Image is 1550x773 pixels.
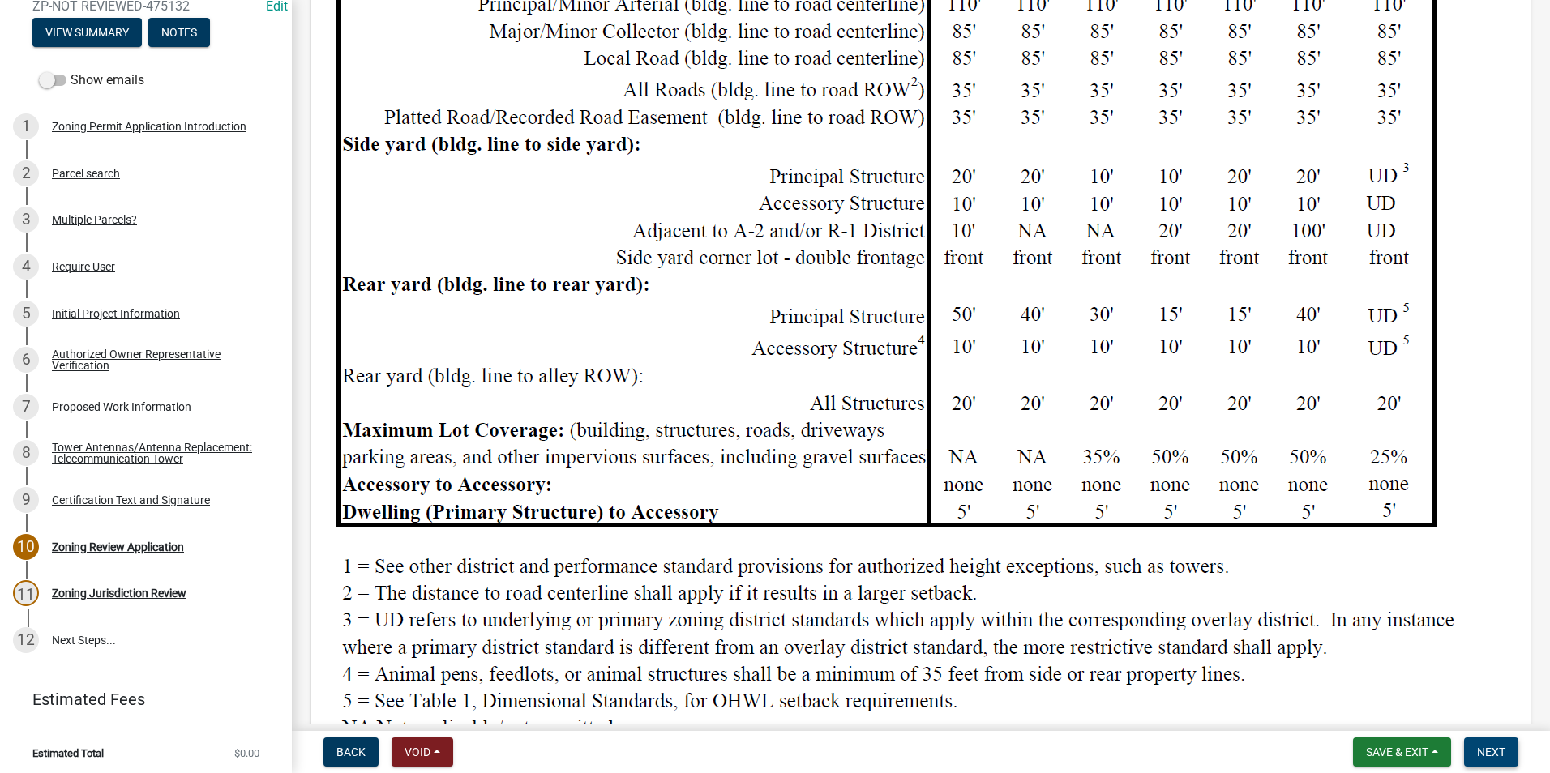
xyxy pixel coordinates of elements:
[52,214,137,225] div: Multiple Parcels?
[1366,745,1428,758] span: Save & Exit
[392,737,453,767] button: Void
[13,440,39,466] div: 8
[13,627,39,653] div: 12
[52,541,184,553] div: Zoning Review Application
[13,301,39,327] div: 5
[52,401,191,412] div: Proposed Work Information
[32,18,142,47] button: View Summary
[148,28,210,41] wm-modal-confirm: Notes
[52,587,186,599] div: Zoning Jurisdiction Review
[336,745,366,758] span: Back
[52,494,210,506] div: Certification Text and Signature
[13,394,39,420] div: 7
[13,347,39,373] div: 6
[52,442,266,464] div: Tower Antennas/Antenna Replacement: Telecommunication Tower
[52,121,246,132] div: Zoning Permit Application Introduction
[13,580,39,606] div: 11
[13,254,39,280] div: 4
[148,18,210,47] button: Notes
[13,207,39,233] div: 3
[13,683,266,715] a: Estimated Fees
[405,745,430,758] span: Void
[52,168,120,179] div: Parcel search
[13,160,39,186] div: 2
[1477,745,1505,758] span: Next
[1464,737,1518,767] button: Next
[13,534,39,560] div: 10
[32,28,142,41] wm-modal-confirm: Summary
[52,261,115,272] div: Require User
[52,308,180,319] div: Initial Project Information
[52,348,266,371] div: Authorized Owner Representative Verification
[1353,737,1451,767] button: Save & Exit
[32,748,104,758] span: Estimated Total
[234,748,259,758] span: $0.00
[323,737,379,767] button: Back
[13,487,39,513] div: 9
[13,113,39,139] div: 1
[39,70,144,90] label: Show emails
